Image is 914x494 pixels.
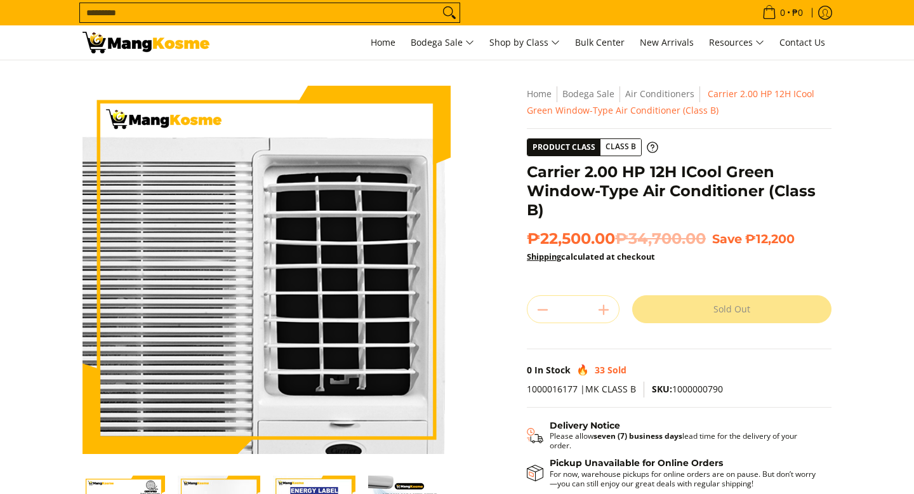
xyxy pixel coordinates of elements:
[534,364,571,376] span: In Stock
[745,231,795,246] span: ₱12,200
[439,3,460,22] button: Search
[779,36,825,48] span: Contact Us
[527,420,819,451] button: Shipping & Delivery
[527,383,636,395] span: 1000016177 |MK CLASS B
[527,88,814,116] span: Carrier 2.00 HP 12H ICool Green Window-Type Air Conditioner (Class B)
[550,469,819,488] p: For now, warehouse pickups for online orders are on pause. But don’t worry—you can still enjoy ou...
[550,420,620,431] strong: Delivery Notice
[527,251,655,262] strong: calculated at checkout
[778,8,787,17] span: 0
[527,88,552,100] a: Home
[404,25,480,60] a: Bodega Sale
[575,36,625,48] span: Bulk Center
[527,163,831,220] h1: Carrier 2.00 HP 12H ICool Green Window-Type Air Conditioner (Class B)
[527,138,658,156] a: Product Class Class B
[625,88,694,100] a: Air Conditioners
[758,6,807,20] span: •
[562,88,614,100] a: Bodega Sale
[483,25,566,60] a: Shop by Class
[633,25,700,60] a: New Arrivals
[593,431,682,441] strong: seven (7) business days
[703,25,771,60] a: Resources
[527,139,600,156] span: Product Class
[527,86,831,119] nav: Breadcrumbs
[411,35,474,51] span: Bodega Sale
[615,229,706,248] del: ₱34,700.00
[550,431,819,450] p: Please allow lead time for the delivery of your order.
[652,383,723,395] span: 1000000790
[712,231,742,246] span: Save
[709,35,764,51] span: Resources
[83,32,209,53] img: Carrier 2.00 HP 12H ICool Green Window-Type Air Conditioner (Class B) | Mang Kosme
[773,25,831,60] a: Contact Us
[527,251,561,262] a: Shipping
[527,229,706,248] span: ₱22,500.00
[600,139,641,155] span: Class B
[790,8,805,17] span: ₱0
[569,25,631,60] a: Bulk Center
[489,35,560,51] span: Shop by Class
[83,86,451,454] img: Carrier 2.00 HP 12H ICool Green Window-Type Air Conditioner (Class B)
[652,383,672,395] span: SKU:
[640,36,694,48] span: New Arrivals
[527,364,532,376] span: 0
[550,457,723,469] strong: Pickup Unavailable for Online Orders
[364,25,402,60] a: Home
[607,364,626,376] span: Sold
[595,364,605,376] span: 33
[222,25,831,60] nav: Main Menu
[371,36,395,48] span: Home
